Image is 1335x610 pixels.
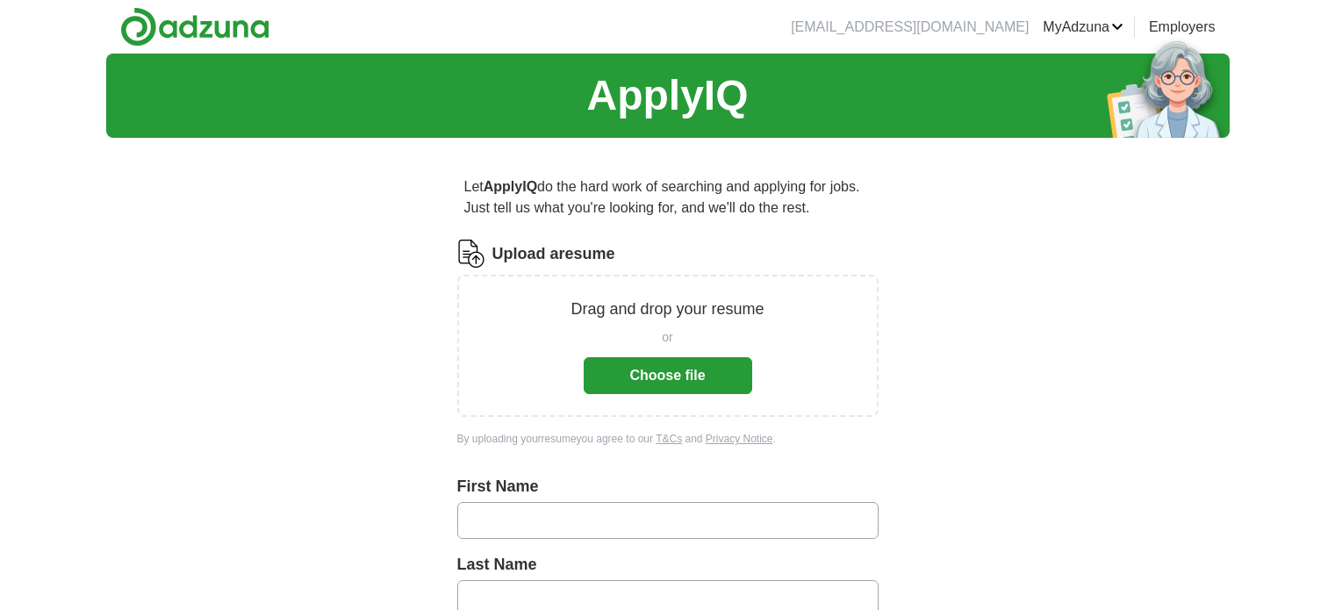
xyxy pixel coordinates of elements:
li: [EMAIL_ADDRESS][DOMAIN_NAME] [791,17,1029,38]
strong: ApplyIQ [484,179,537,194]
button: Choose file [584,357,752,394]
img: Adzuna logo [120,7,269,47]
span: or [662,328,672,347]
img: CV Icon [457,240,485,268]
label: First Name [457,475,879,499]
label: Last Name [457,553,879,577]
a: MyAdzuna [1043,17,1123,38]
a: T&Cs [656,433,682,445]
label: Upload a resume [492,242,615,266]
p: Let do the hard work of searching and applying for jobs. Just tell us what you're looking for, an... [457,169,879,226]
a: Employers [1149,17,1216,38]
div: By uploading your resume you agree to our and . [457,431,879,447]
a: Privacy Notice [706,433,773,445]
h1: ApplyIQ [586,64,748,127]
p: Drag and drop your resume [571,298,764,321]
